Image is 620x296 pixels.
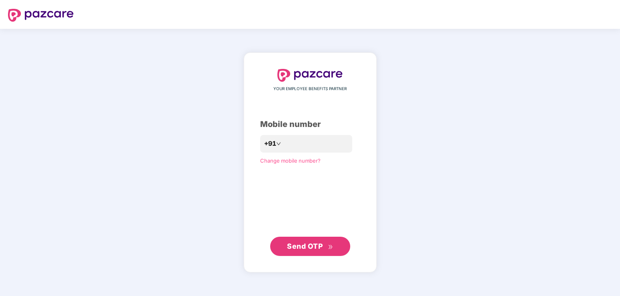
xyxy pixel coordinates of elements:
[287,242,323,250] span: Send OTP
[264,139,276,149] span: +91
[8,9,74,22] img: logo
[260,157,321,164] a: Change mobile number?
[328,244,333,250] span: double-right
[276,141,281,146] span: down
[277,69,343,82] img: logo
[260,118,360,131] div: Mobile number
[273,86,347,92] span: YOUR EMPLOYEE BENEFITS PARTNER
[270,237,350,256] button: Send OTPdouble-right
